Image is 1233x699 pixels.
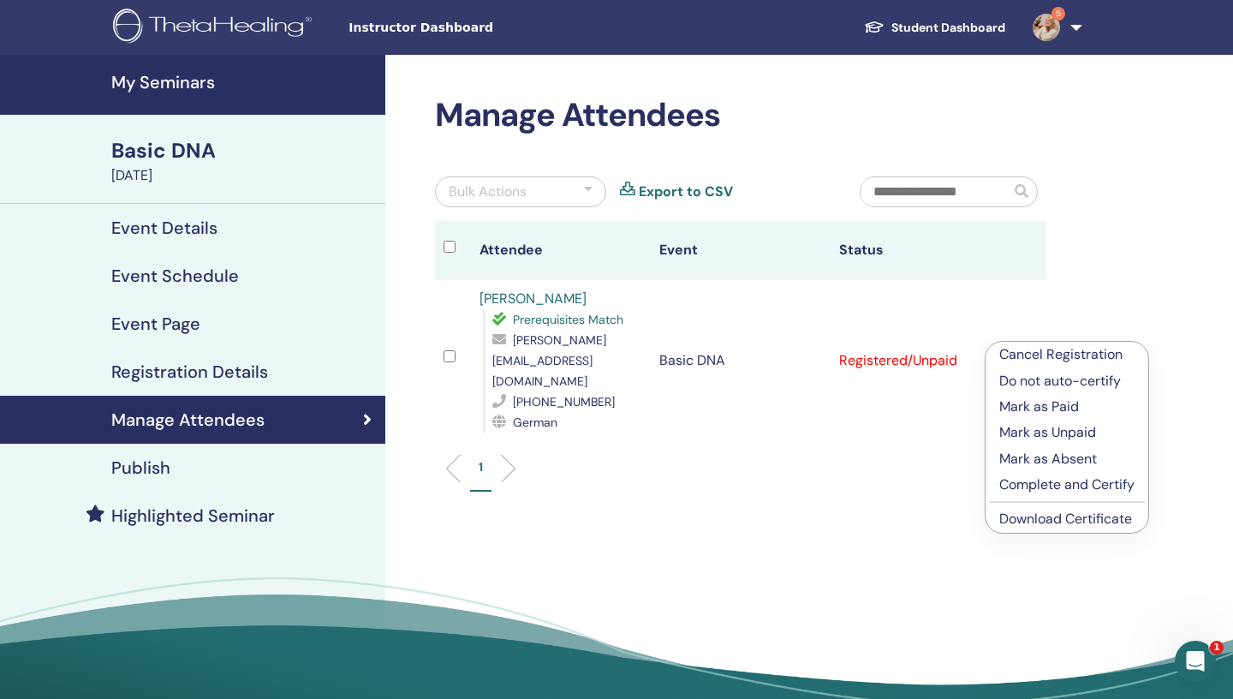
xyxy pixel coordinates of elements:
p: Complete and Certify [999,475,1135,495]
a: Student Dashboard [850,12,1019,44]
div: Bulk Actions [449,182,527,202]
h4: Event Page [111,314,200,334]
a: [PERSON_NAME] [479,290,587,308]
span: Instructor Dashboard [348,19,605,37]
h2: Manage Attendees [435,96,1046,135]
h4: My Seminars [111,72,375,93]
span: 1 [1210,641,1224,654]
p: Cancel Registration [999,344,1135,365]
span: German [513,415,557,430]
a: Download Certificate [999,510,1132,528]
h4: Event Details [111,218,217,238]
span: [PHONE_NUMBER] [513,394,615,409]
p: Mark as Unpaid [999,422,1135,443]
a: Export to CSV [639,182,733,202]
span: Prerequisites Match [513,312,623,327]
h4: Event Schedule [111,266,239,286]
span: 5 [1051,7,1065,21]
th: Event [651,221,831,280]
p: Do not auto-certify [999,371,1135,391]
p: Mark as Paid [999,397,1135,417]
th: Status [831,221,1010,280]
img: default.jpg [1033,14,1060,41]
div: Basic DNA [111,136,375,165]
img: logo.png [113,9,318,47]
h4: Manage Attendees [111,409,265,430]
img: graduation-cap-white.svg [864,20,885,34]
iframe: Intercom live chat [1175,641,1216,682]
a: Basic DNA[DATE] [101,136,385,186]
p: Mark as Absent [999,449,1135,469]
h4: Registration Details [111,361,268,382]
h4: Highlighted Seminar [111,505,275,526]
h4: Publish [111,457,170,478]
span: [PERSON_NAME][EMAIL_ADDRESS][DOMAIN_NAME] [492,332,606,389]
td: Basic DNA [651,280,831,441]
th: Attendee [471,221,651,280]
p: 1 [479,458,483,476]
div: [DATE] [111,165,375,186]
